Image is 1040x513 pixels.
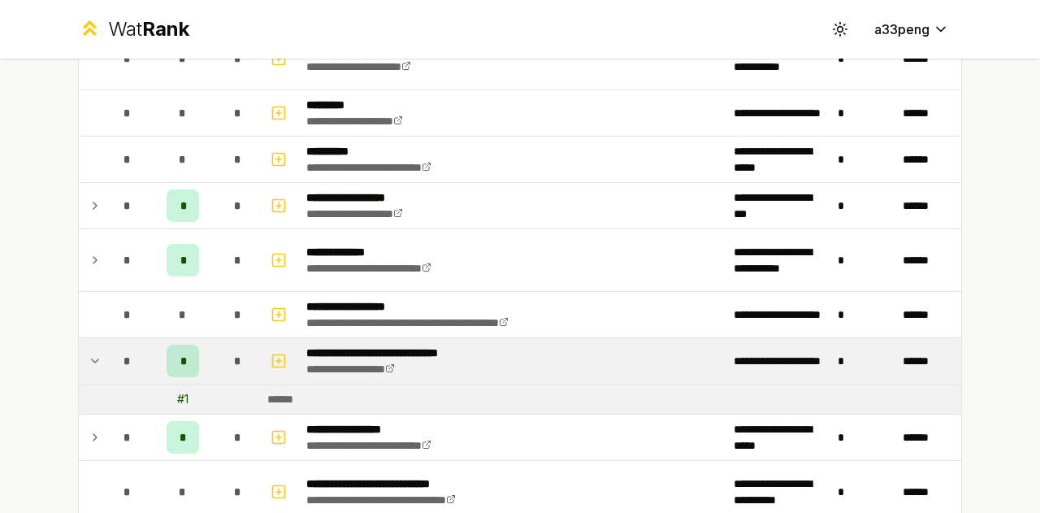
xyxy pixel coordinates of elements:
button: a33peng [861,15,962,44]
div: # 1 [177,391,188,407]
span: a33peng [874,20,929,39]
a: WatRank [78,16,189,42]
span: Rank [142,17,189,41]
div: Wat [108,16,189,42]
